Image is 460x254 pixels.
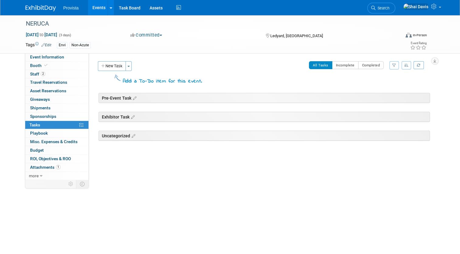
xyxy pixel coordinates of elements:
[130,132,135,139] a: Edit sections
[29,122,40,127] span: Tasks
[99,93,430,103] div: Pre-Event Task
[57,42,67,48] div: Envi
[128,32,164,38] button: Committed
[30,105,50,110] span: Shipments
[25,146,88,154] a: Budget
[25,78,88,86] a: Travel Reservations
[30,131,48,136] span: Playbook
[403,3,429,10] img: Shai Davis
[76,180,89,188] td: Toggle Event Tabs
[30,88,66,93] span: Asset Reservations
[30,55,64,59] span: Event Information
[270,34,323,38] span: Ledyard, [GEOGRAPHIC_DATA]
[25,138,88,146] a: Misc. Expenses & Credits
[25,62,88,70] a: Booth
[25,121,88,129] a: Tasks
[25,129,88,137] a: Playbook
[25,172,88,180] a: more
[25,112,88,121] a: Sponsorships
[25,163,88,171] a: Attachments1
[30,72,45,76] span: Staff
[41,43,51,47] a: Edit
[358,61,384,69] button: Completed
[309,61,332,69] button: All Tasks
[375,6,389,10] span: Search
[39,32,44,37] span: to
[44,64,47,67] i: Booth reservation complete
[30,97,50,102] span: Giveaways
[131,95,137,101] a: Edit sections
[30,148,44,153] span: Budget
[413,61,424,69] a: Refresh
[130,114,135,120] a: Edit sections
[30,139,78,144] span: Misc. Expenses & Credits
[26,32,57,37] span: [DATE] [DATE]
[26,5,56,11] img: ExhibitDay
[29,173,39,178] span: more
[66,180,76,188] td: Personalize Event Tab Strip
[25,87,88,95] a: Asset Reservations
[332,61,358,69] button: Incomplete
[24,18,393,29] div: NERUCA
[99,131,430,141] div: Uncategorized
[30,114,56,119] span: Sponsorships
[99,112,430,122] div: Exhibitor Task
[25,70,88,78] a: Staff2
[26,42,51,49] td: Tags
[25,104,88,112] a: Shipments
[30,165,61,170] span: Attachments
[63,5,79,10] span: Provista
[368,32,427,41] div: Event Format
[25,95,88,104] a: Giveaways
[25,155,88,163] a: ROI, Objectives & ROO
[25,53,88,61] a: Event Information
[30,156,71,161] span: ROI, Objectives & ROO
[410,42,427,45] div: Event Rating
[123,78,202,85] div: Add a To-Do item for this event.
[30,63,49,68] span: Booth
[41,72,45,76] span: 2
[30,80,67,85] span: Travel Reservations
[56,165,61,169] span: 1
[406,33,412,37] img: Format-Inperson.png
[413,33,427,37] div: In-Person
[58,33,71,37] span: (3 days)
[367,3,395,13] a: Search
[98,61,126,71] button: New Task
[70,42,91,48] div: Non-Acute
